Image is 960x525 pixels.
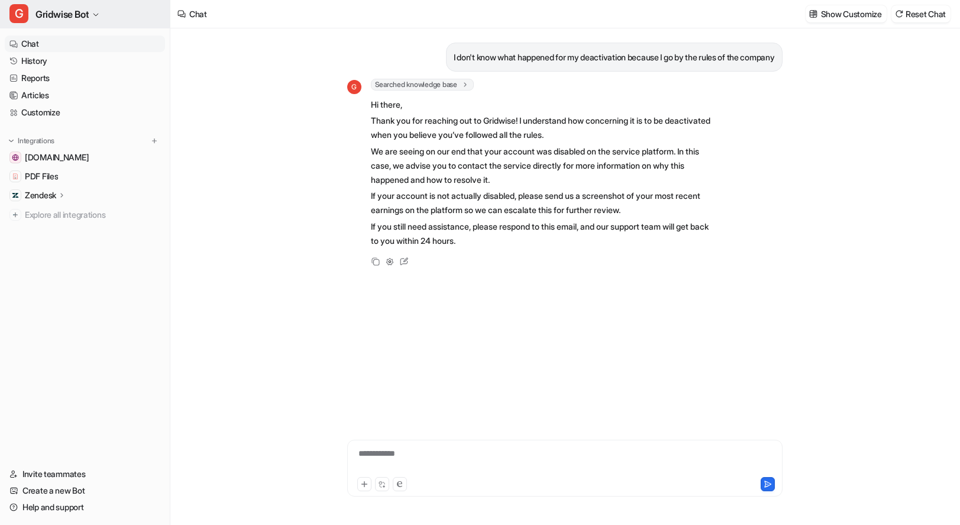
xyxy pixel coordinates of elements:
[5,87,165,104] a: Articles
[5,466,165,482] a: Invite teammates
[806,5,887,22] button: Show Customize
[12,173,19,180] img: PDF Files
[5,53,165,69] a: History
[371,144,717,187] p: We are seeing on our end that your account was disabled on the service platform. In this case, we...
[5,207,165,223] a: Explore all integrations
[5,70,165,86] a: Reports
[189,8,207,20] div: Chat
[895,9,903,18] img: reset
[371,79,474,91] span: Searched knowledge base
[35,6,89,22] span: Gridwise Bot
[7,137,15,145] img: expand menu
[5,482,165,499] a: Create a new Bot
[9,4,28,23] span: G
[371,220,717,248] p: If you still need assistance, please respond to this email, and our support team will get back to...
[5,36,165,52] a: Chat
[9,209,21,221] img: explore all integrations
[371,189,717,217] p: If your account is not actually disabled, please send us a screenshot of your most recent earning...
[12,192,19,199] img: Zendesk
[25,170,58,182] span: PDF Files
[371,114,717,142] p: Thank you for reaching out to Gridwise! I understand how concerning it is to be deactivated when ...
[25,189,56,201] p: Zendesk
[5,499,165,516] a: Help and support
[25,205,160,224] span: Explore all integrations
[5,149,165,166] a: gridwise.io[DOMAIN_NAME]
[150,137,159,145] img: menu_add.svg
[5,104,165,121] a: Customize
[454,50,775,65] p: I don't know what happened for my deactivation because I go by the rules of the company
[809,9,817,18] img: customize
[371,98,717,112] p: Hi there,
[821,8,882,20] p: Show Customize
[347,80,361,94] span: G
[5,135,58,147] button: Integrations
[891,5,951,22] button: Reset Chat
[12,154,19,161] img: gridwise.io
[18,136,54,146] p: Integrations
[5,168,165,185] a: PDF FilesPDF Files
[25,152,89,163] span: [DOMAIN_NAME]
